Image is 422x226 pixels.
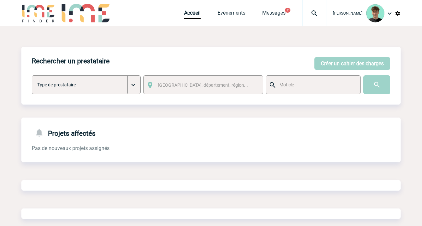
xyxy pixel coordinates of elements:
[366,4,384,22] img: 131612-0.png
[184,10,201,19] a: Accueil
[285,8,290,13] button: 2
[363,75,390,94] input: Submit
[32,128,96,137] h4: Projets affectés
[34,128,48,137] img: notifications-24-px-g.png
[278,81,355,89] input: Mot clé
[262,10,286,19] a: Messages
[217,10,245,19] a: Evénements
[32,57,110,65] h4: Rechercher un prestataire
[21,4,55,22] img: IME-Finder
[158,82,248,88] span: [GEOGRAPHIC_DATA], département, région...
[32,145,110,151] span: Pas de nouveaux projets assignés
[333,11,362,16] span: [PERSON_NAME]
